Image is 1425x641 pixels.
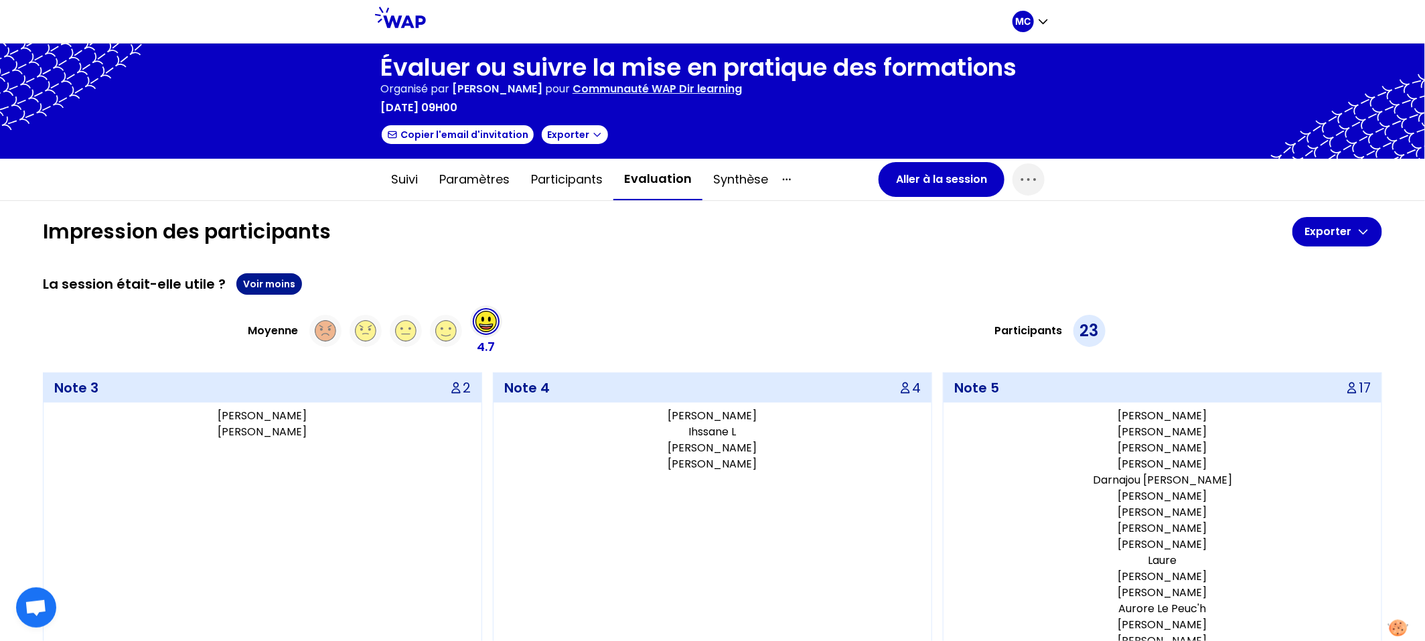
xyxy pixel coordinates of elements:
p: [PERSON_NAME] [949,520,1376,537]
p: [PERSON_NAME] [949,504,1376,520]
div: Ouvrir le chat [16,587,56,628]
p: 17 [1359,378,1371,397]
h3: Participants [995,323,1063,339]
p: Note 4 [504,378,550,397]
p: Note 3 [54,378,98,397]
button: Aller à la session [879,162,1004,197]
p: [PERSON_NAME] [949,456,1376,472]
p: [PERSON_NAME] [949,617,1376,633]
p: [PERSON_NAME] [949,440,1376,456]
button: Copier l'email d'invitation [380,124,535,145]
p: [PERSON_NAME] [949,569,1376,585]
p: 2 [463,378,471,397]
p: [PERSON_NAME] [499,456,926,472]
span: [PERSON_NAME] [452,81,542,96]
button: Suivi [380,159,429,200]
p: Ihssane L [499,424,926,440]
h1: Impression des participants [43,220,1292,244]
p: [DATE] 09h00 [380,100,457,116]
button: Exporter [540,124,609,145]
p: [PERSON_NAME] [949,424,1376,440]
p: MC [1016,15,1031,28]
p: Aurore Le Peuc'h [949,601,1376,617]
button: Synthèse [702,159,779,200]
p: [PERSON_NAME] [949,488,1376,504]
button: Voir moins [236,273,302,295]
button: Participants [520,159,613,200]
button: MC [1012,11,1050,32]
p: Communauté WAP Dir learning [573,81,742,97]
button: Exporter [1292,217,1382,246]
h1: Évaluer ou suivre la mise en pratique des formations [380,54,1017,81]
p: Organisé par [380,81,449,97]
p: Note 5 [954,378,999,397]
p: Darnajou [PERSON_NAME] [949,472,1376,488]
p: [PERSON_NAME] [949,537,1376,553]
button: Paramètres [429,159,520,200]
p: 23 [1080,320,1099,342]
h3: Moyenne [248,323,299,339]
p: Laure [949,553,1376,569]
p: 4.7 [477,338,495,356]
p: pour [545,81,570,97]
p: [PERSON_NAME] [499,408,926,424]
p: 4 [912,378,921,397]
p: [PERSON_NAME] [49,408,476,424]
p: [PERSON_NAME] [49,424,476,440]
p: [PERSON_NAME] [949,408,1376,424]
button: Evaluation [613,159,702,200]
p: [PERSON_NAME] [949,585,1376,601]
p: [PERSON_NAME] [499,440,926,456]
div: La session était-elle utile ? [43,273,1382,295]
